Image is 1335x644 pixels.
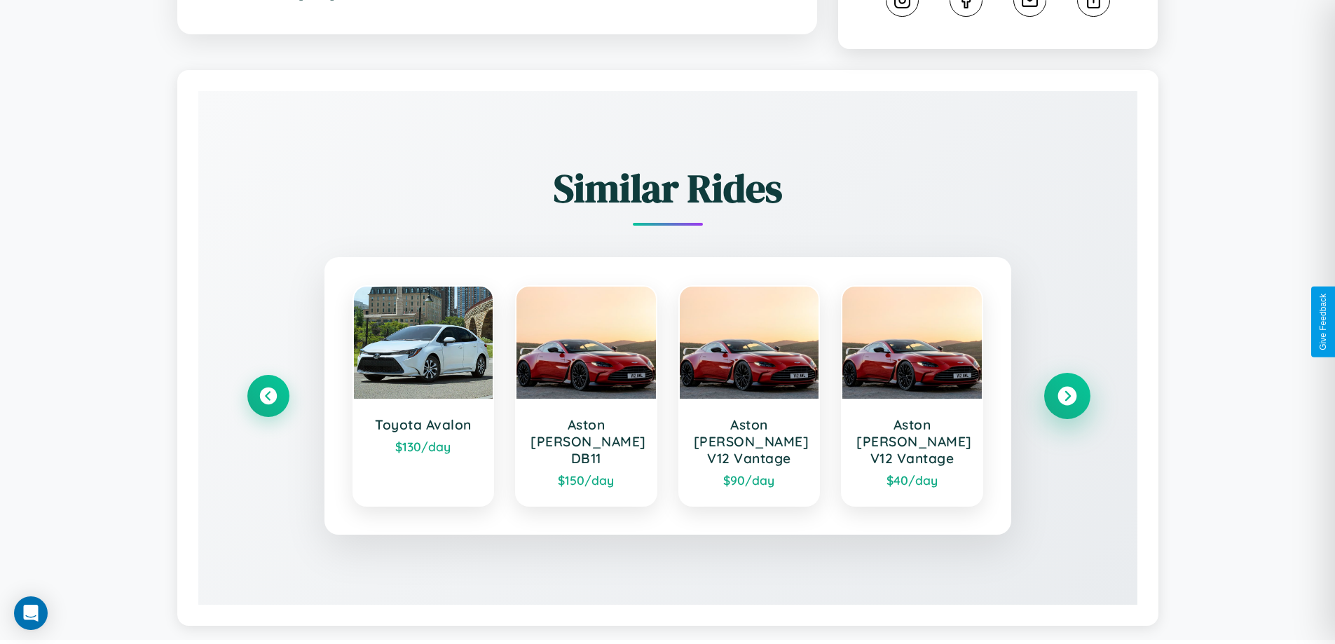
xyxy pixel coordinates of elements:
[694,472,805,488] div: $ 90 /day
[515,285,657,507] a: Aston [PERSON_NAME] DB11$150/day
[14,596,48,630] div: Open Intercom Messenger
[530,472,642,488] div: $ 150 /day
[678,285,821,507] a: Aston [PERSON_NAME] V12 Vantage$90/day
[530,416,642,467] h3: Aston [PERSON_NAME] DB11
[352,285,495,507] a: Toyota Avalon$130/day
[368,416,479,433] h3: Toyota Avalon
[856,416,968,467] h3: Aston [PERSON_NAME] V12 Vantage
[247,161,1088,215] h2: Similar Rides
[856,472,968,488] div: $ 40 /day
[841,285,983,507] a: Aston [PERSON_NAME] V12 Vantage$40/day
[694,416,805,467] h3: Aston [PERSON_NAME] V12 Vantage
[368,439,479,454] div: $ 130 /day
[1318,294,1328,350] div: Give Feedback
